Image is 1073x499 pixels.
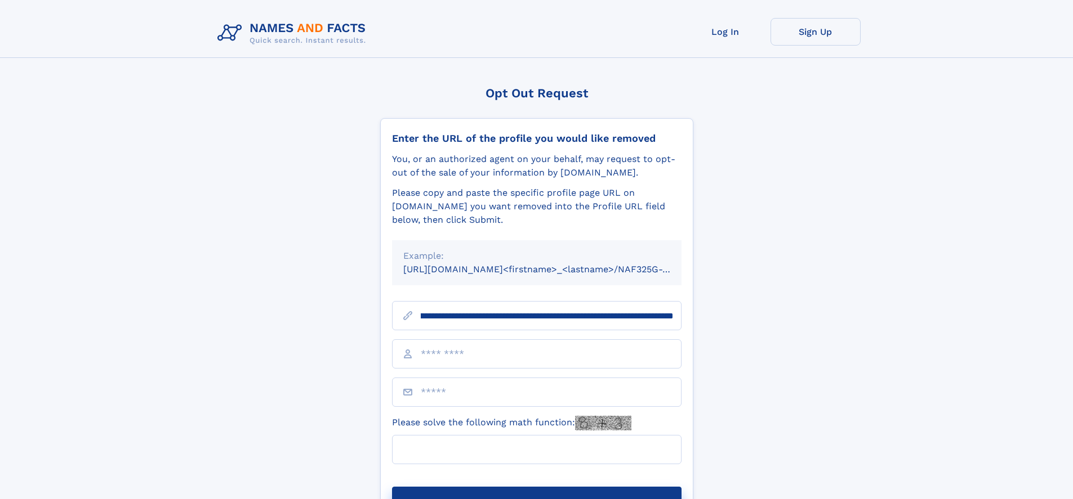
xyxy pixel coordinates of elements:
[380,86,693,100] div: Opt Out Request
[392,132,682,145] div: Enter the URL of the profile you would like removed
[403,264,703,275] small: [URL][DOMAIN_NAME]<firstname>_<lastname>/NAF325G-xxxxxxxx
[392,152,682,179] div: You, or an authorized agent on your behalf, may request to opt-out of the sale of your informatio...
[680,18,771,46] a: Log In
[213,18,375,48] img: Logo Names and Facts
[392,416,631,430] label: Please solve the following math function:
[392,186,682,227] div: Please copy and paste the specific profile page URL on [DOMAIN_NAME] you want removed into the Pr...
[403,249,670,263] div: Example:
[771,18,861,46] a: Sign Up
